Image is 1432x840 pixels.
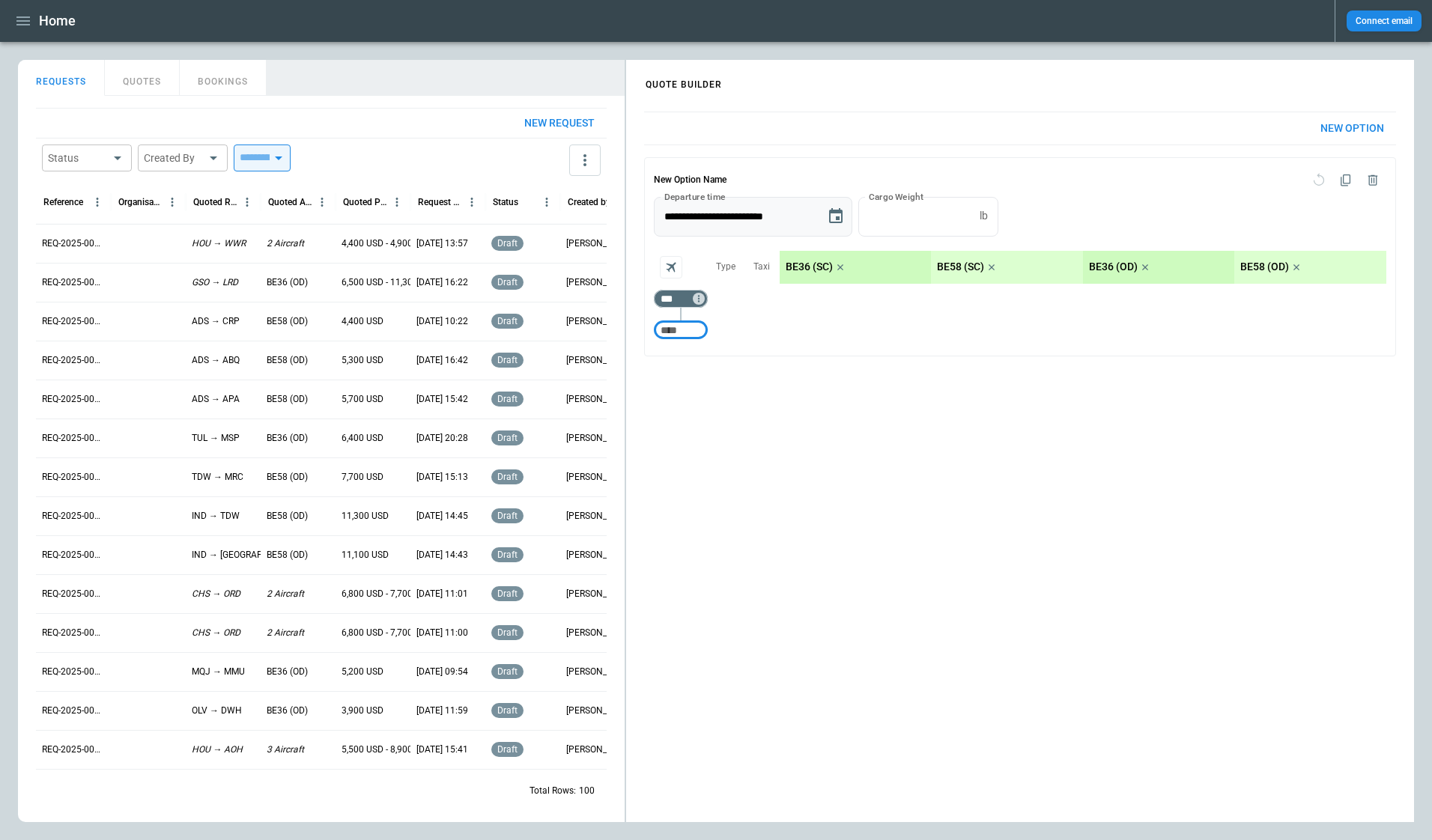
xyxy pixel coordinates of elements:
button: REQUESTS [18,60,105,96]
p: [DATE] 11:01 [416,588,468,600]
p: 2 Aircraft [267,237,304,250]
p: 3,900 USD [342,704,383,717]
p: [PERSON_NAME] [566,393,629,406]
p: MQJ → MMU [192,666,245,678]
div: Too short [654,290,708,308]
button: Quoted Price column menu [387,192,407,212]
p: 6,400 USD [342,432,383,445]
p: 7,700 USD [342,471,383,484]
p: BE58 (OD) [267,354,308,367]
p: REQ-2025-000247 [42,432,105,445]
button: Reference column menu [88,192,107,212]
p: CHS → ORD [192,627,240,639]
p: [DATE] 11:00 [416,627,468,639]
label: Departure time [664,190,726,203]
span: draft [494,355,521,365]
div: Request Created At (UTC-05:00) [418,197,462,207]
button: Quoted Route column menu [237,192,257,212]
p: REQ-2025-000245 [42,510,105,523]
button: more [569,144,601,176]
div: Created by [568,197,610,207]
p: Total Rows: [530,785,576,797]
p: [PERSON_NAME] [566,432,629,445]
button: QUOTES [105,60,180,96]
span: Delete quote option [1359,167,1386,194]
p: 100 [579,785,595,797]
p: HOU → WWR [192,237,246,250]
p: 5,200 USD [342,666,383,678]
label: Cargo Weight [869,190,923,203]
p: 5,500 USD - 8,900 USD [342,743,432,756]
span: Reset quote option [1305,167,1332,194]
p: [PERSON_NAME] [566,276,629,289]
p: [DATE] 20:28 [416,432,468,445]
h6: New Option Name [654,167,726,194]
p: REQ-2025-000242 [42,627,105,639]
p: [PERSON_NAME] [566,588,629,600]
p: IND → [GEOGRAPHIC_DATA] [192,549,306,561]
span: draft [494,666,521,677]
p: REQ-2025-000243 [42,588,105,600]
p: 4,400 USD [342,315,383,328]
p: [DATE] 09:54 [416,666,468,678]
p: ADS → APA [192,393,240,406]
p: TUL → MSP [192,432,240,445]
p: 11,300 USD [342,510,389,523]
button: Request Created At (UTC-05:00) column menu [462,192,482,212]
button: Connect email [1347,10,1422,31]
p: [DATE] 16:22 [416,276,468,289]
p: [DATE] 15:42 [416,393,468,406]
p: [PERSON_NAME] [566,471,629,484]
p: 6,800 USD - 7,700 USD [342,627,432,639]
div: scrollable content [780,251,1386,284]
p: REQ-2025-000251 [42,276,105,289]
p: GSO → LRD [192,276,238,289]
p: 2 Aircraft [267,588,304,600]
p: OLV → DWH [192,704,242,717]
p: lb [980,210,988,222]
p: [PERSON_NAME] [566,627,629,639]
p: REQ-2025-000248 [42,393,105,406]
p: [DATE] 11:59 [416,704,468,717]
span: draft [494,277,521,287]
p: BE58 (OD) [267,510,308,523]
p: [DATE] 15:41 [416,743,468,756]
p: TDW → MRC [192,471,243,484]
p: BE58 (OD) [1240,261,1289,273]
span: draft [494,588,521,599]
p: 6,800 USD - 7,700 USD [342,588,432,600]
div: Quoted Aircraft [268,197,312,207]
p: [PERSON_NAME] [566,315,629,328]
p: REQ-2025-000240 [42,704,105,717]
p: 5,300 USD [342,354,383,367]
p: ADS → CRP [192,315,240,328]
p: 2 Aircraft [267,627,304,639]
button: Status column menu [537,192,556,212]
p: REQ-2025-000244 [42,549,105,561]
p: BE58 (OD) [267,549,308,561]
p: [PERSON_NAME] [566,237,629,250]
p: CHS → ORD [192,588,240,600]
span: Duplicate quote option [1332,167,1359,194]
p: IND → TDW [192,510,240,523]
button: Organisation column menu [163,192,182,212]
p: 5,700 USD [342,393,383,406]
p: [DATE] 10:22 [416,315,468,328]
p: ADS → ABQ [192,354,240,367]
div: Quoted Price [343,197,387,207]
p: REQ-2025-000241 [42,666,105,678]
span: draft [494,744,521,755]
div: Status [48,150,108,165]
p: BE58 (SC) [937,261,984,273]
p: [DATE] 13:57 [416,237,468,250]
p: BE36 (OD) [267,432,308,445]
p: BE58 (OD) [267,393,308,406]
p: BE36 (OD) [267,666,308,678]
p: BE36 (OD) [267,276,308,289]
button: New request [512,109,607,138]
button: Quoted Aircraft column menu [312,192,332,212]
p: [PERSON_NAME] [566,743,629,756]
button: New Option [1308,112,1396,144]
p: [DATE] 16:42 [416,354,468,367]
span: draft [494,316,521,326]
